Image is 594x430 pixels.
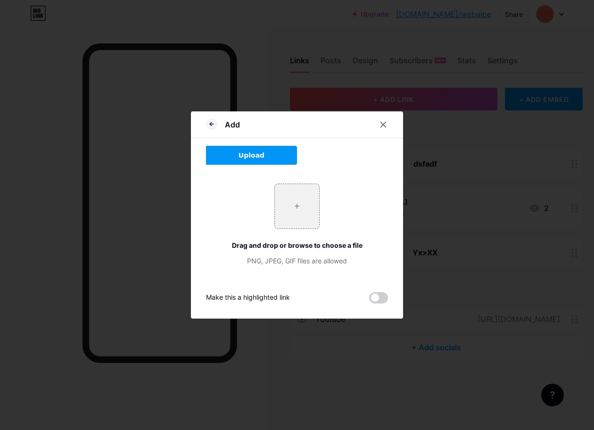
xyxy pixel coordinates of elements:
div: PNG, JPEG, GIF files are allowed [206,256,388,266]
div: Drag and drop or browse to choose a file [206,240,388,250]
div: Make this a highlighted link [206,292,290,304]
button: Upload [206,146,297,165]
span: Upload [239,151,264,160]
div: Add [225,119,240,130]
